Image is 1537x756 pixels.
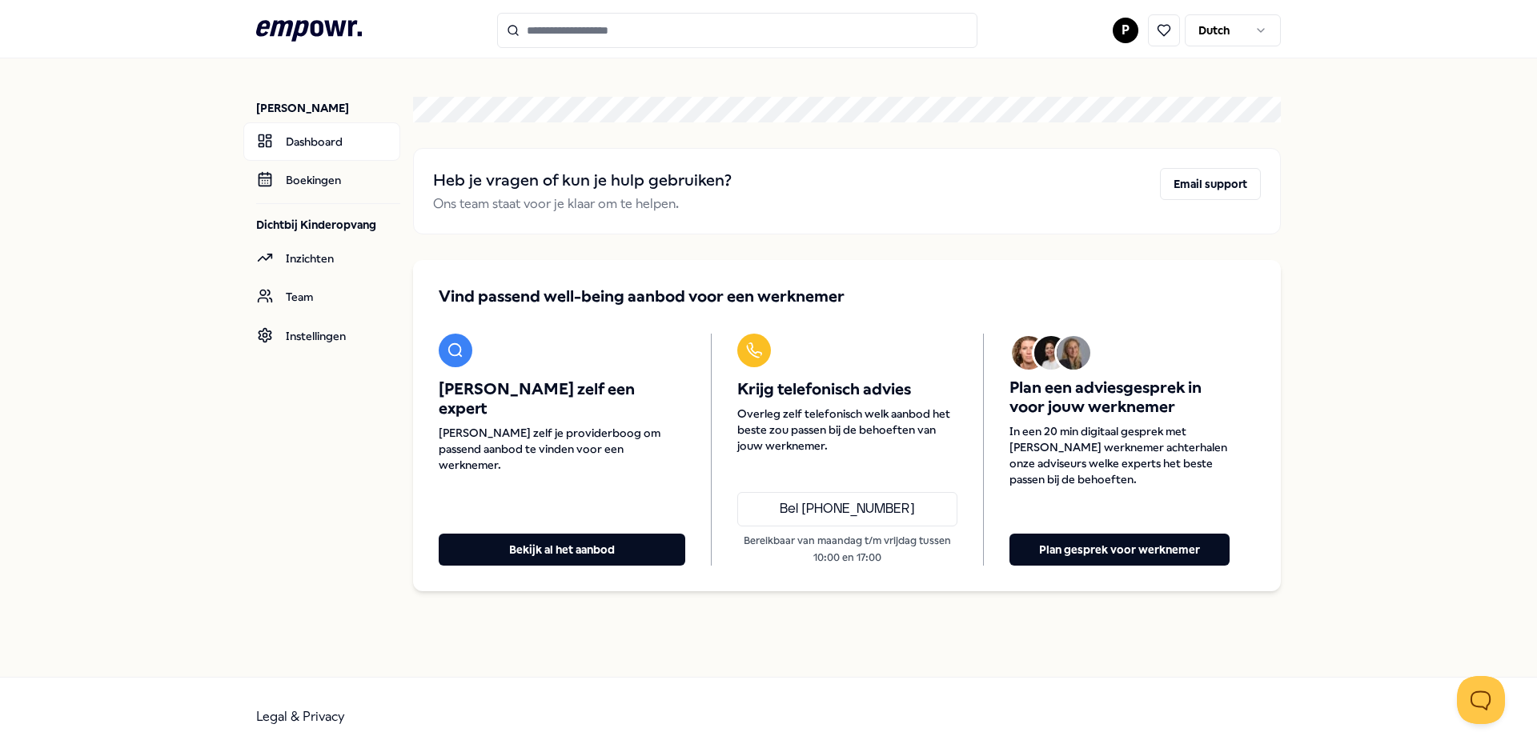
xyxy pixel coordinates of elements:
p: Dichtbij Kinderopvang [256,217,400,233]
span: Vind passend well-being aanbod voor een werknemer [439,286,845,308]
p: Bereikbaar van maandag t/m vrijdag tussen 10:00 en 17:00 [737,533,957,566]
input: Search for products, categories or subcategories [497,13,977,48]
a: Instellingen [243,317,400,355]
span: [PERSON_NAME] zelf een expert [439,380,685,418]
img: Avatar [1057,336,1090,370]
img: Avatar [1012,336,1045,370]
a: Dashboard [243,122,400,161]
span: Krijg telefonisch advies [737,380,957,399]
button: P [1113,18,1138,43]
button: Email support [1160,168,1261,200]
button: Bekijk al het aanbod [439,534,685,566]
span: In een 20 min digitaal gesprek met [PERSON_NAME] werknemer achterhalen onze adviseurs welke exper... [1009,423,1230,487]
a: Boekingen [243,161,400,199]
a: Bel [PHONE_NUMBER] [737,492,957,527]
img: Avatar [1034,336,1068,370]
button: Plan gesprek voor werknemer [1009,534,1230,566]
h2: Heb je vragen of kun je hulp gebruiken? [433,168,732,194]
iframe: Help Scout Beacon - Open [1457,676,1505,724]
p: [PERSON_NAME] [256,100,400,116]
a: Legal & Privacy [256,709,345,724]
span: [PERSON_NAME] zelf je providerboog om passend aanbod te vinden voor een werknemer. [439,425,685,473]
span: Overleg zelf telefonisch welk aanbod het beste zou passen bij de behoeften van jouw werknemer. [737,406,957,454]
a: Email support [1160,168,1261,214]
a: Team [243,278,400,316]
span: Plan een adviesgesprek in voor jouw werknemer [1009,378,1230,417]
a: Inzichten [243,239,400,278]
p: Ons team staat voor je klaar om te helpen. [433,194,732,214]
